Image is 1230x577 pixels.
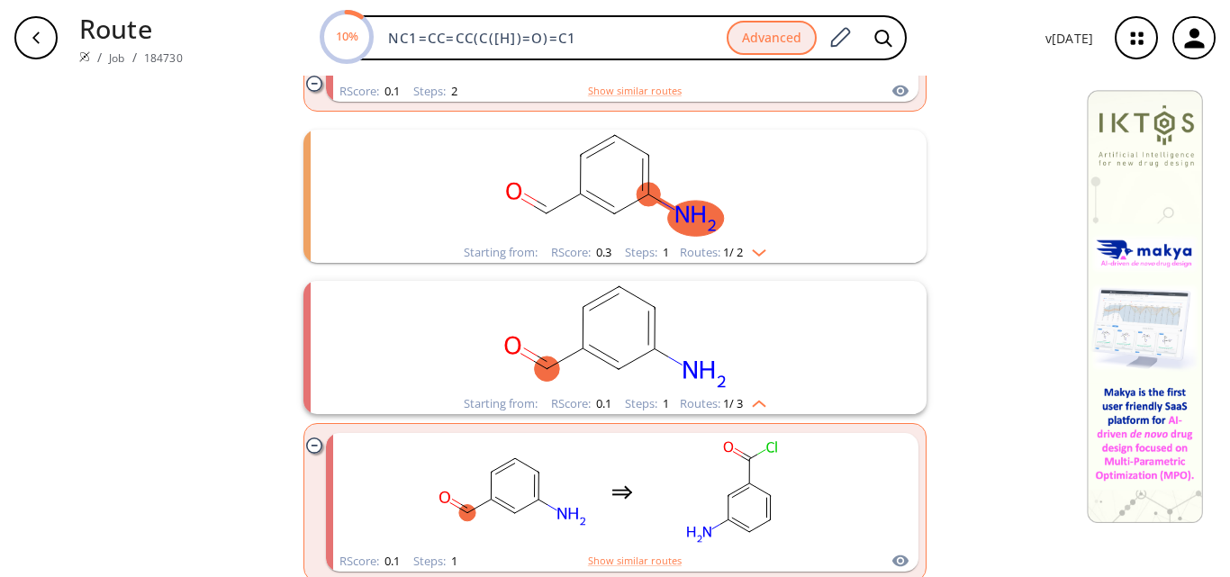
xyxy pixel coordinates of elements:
[382,553,400,569] span: 0.1
[723,247,743,258] span: 1 / 2
[593,244,611,260] span: 0.3
[680,247,766,258] div: Routes:
[79,51,90,62] img: Spaya logo
[651,436,813,548] svg: Nc1cccc(C(=O)Cl)c1
[588,553,682,569] button: Show similar routes
[339,555,400,567] div: RScore :
[132,48,137,67] li: /
[680,398,766,410] div: Routes:
[431,436,593,548] svg: Nc1cccc(C=O)c1
[1087,90,1203,523] img: Banner
[377,29,727,47] input: Enter SMILES
[743,393,766,408] img: Up
[339,86,400,97] div: RScore :
[1045,29,1093,48] p: v [DATE]
[660,244,669,260] span: 1
[97,48,102,67] li: /
[382,83,400,99] span: 0.1
[144,50,183,66] a: 184730
[588,83,682,99] button: Show similar routes
[743,242,766,257] img: Down
[727,21,817,56] button: Advanced
[464,398,538,410] div: Starting from:
[448,83,457,99] span: 2
[335,28,357,44] text: 10%
[551,247,611,258] div: RScore :
[593,395,611,411] span: 0.1
[413,555,457,567] div: Steps :
[79,9,183,48] p: Route
[381,130,849,242] svg: Nc1cccc(C=O)c1
[551,398,611,410] div: RScore :
[381,281,849,393] svg: Nc1cccc(C=O)c1
[723,398,743,410] span: 1 / 3
[625,398,669,410] div: Steps :
[109,50,124,66] a: Job
[464,247,538,258] div: Starting from:
[660,395,669,411] span: 1
[625,247,669,258] div: Steps :
[448,553,457,569] span: 1
[413,86,457,97] div: Steps :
